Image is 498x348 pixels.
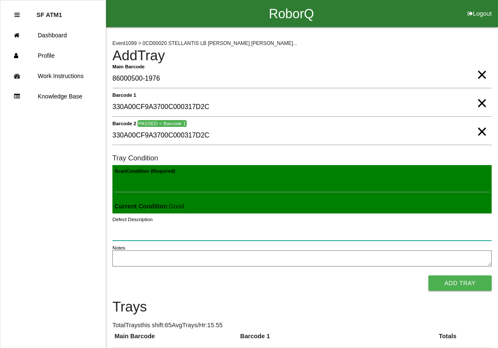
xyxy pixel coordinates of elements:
[112,299,492,314] h4: Trays
[112,93,136,98] b: Barcode 1
[238,332,436,348] th: Barcode 1
[112,121,136,126] b: Barcode 2
[112,69,492,88] input: Required
[112,321,492,330] p: Total Trays this shift: 65 Avg Trays /Hr: 15.55
[0,25,106,45] a: Dashboard
[112,244,125,252] label: Notes
[14,5,20,25] div: Close
[0,86,106,107] a: Knowledge Base
[436,332,492,348] th: Totals
[112,154,492,162] h6: Tray Condition
[137,120,187,127] span: PASSED = Barcode 1
[428,275,492,291] button: Add Tray
[115,203,167,210] b: Current Condition
[112,40,297,46] span: Event 1099 > 0CD00020 STELLANTIS LB [PERSON_NAME] [PERSON_NAME]...
[0,66,106,86] a: Work Instructions
[36,5,62,18] p: SF ATM1
[477,86,487,103] span: Clear Input
[112,216,153,223] label: Defect Description
[112,332,238,348] th: Main Barcode
[477,58,487,75] span: Clear Input
[115,203,184,210] span: : Good
[112,64,145,70] b: Main Barcode
[112,48,492,63] h4: Add Tray
[115,168,175,174] b: Scan Condition (Required)
[477,115,487,132] span: Clear Input
[0,45,106,66] a: Profile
